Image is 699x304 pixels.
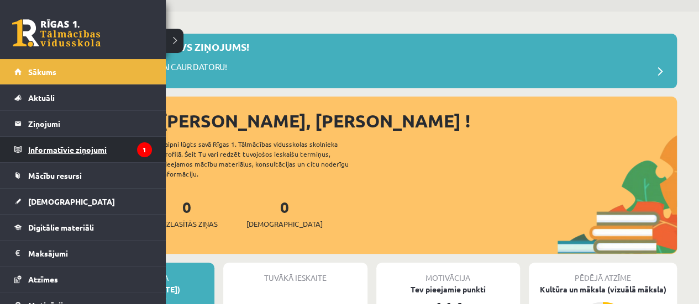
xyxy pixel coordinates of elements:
[14,111,152,136] a: Ziņojumi
[28,111,152,136] legend: Ziņojumi
[156,197,218,230] a: 0Neizlasītās ziņas
[14,163,152,188] a: Mācību resursi
[28,196,115,206] span: [DEMOGRAPHIC_DATA]
[376,284,520,295] div: Tev pieejamie punkti
[246,197,323,230] a: 0[DEMOGRAPHIC_DATA]
[28,67,56,77] span: Sākums
[246,218,323,230] span: [DEMOGRAPHIC_DATA]
[160,108,677,134] div: [PERSON_NAME], [PERSON_NAME] !
[161,139,368,179] div: Laipni lūgts savā Rīgas 1. Tālmācības vidusskolas skolnieka profilā. Šeit Tu vari redzēt tuvojošo...
[14,215,152,240] a: Digitālie materiāli
[28,137,152,162] legend: Informatīvie ziņojumi
[12,19,101,47] a: Rīgas 1. Tālmācības vidusskola
[14,137,152,162] a: Informatīvie ziņojumi1
[28,93,55,103] span: Aktuāli
[28,241,152,266] legend: Maksājumi
[72,39,671,83] a: Jauns informatīvs ziņojums! Ieskaites drīkst pildīt TIKAI CAUR DATORU!
[376,263,520,284] div: Motivācija
[28,222,94,232] span: Digitālie materiāli
[28,170,82,180] span: Mācību resursi
[529,263,677,284] div: Pēdējā atzīme
[14,85,152,110] a: Aktuāli
[14,189,152,214] a: [DEMOGRAPHIC_DATA]
[14,241,152,266] a: Maksājumi
[14,266,152,292] a: Atzīmes
[28,274,58,284] span: Atzīmes
[223,263,367,284] div: Tuvākā ieskaite
[156,218,218,230] span: Neizlasītās ziņas
[529,284,677,295] div: Kultūra un māksla (vizuālā māksla)
[137,142,152,157] i: 1
[14,59,152,84] a: Sākums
